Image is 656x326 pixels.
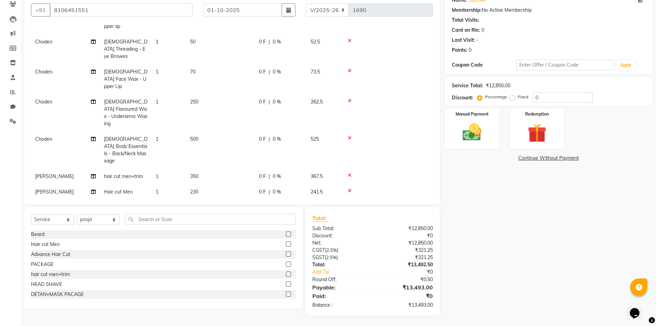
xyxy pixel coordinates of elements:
[627,298,649,319] iframe: chat widget
[190,69,196,75] span: 70
[373,254,438,261] div: ₹321.25
[190,99,198,105] span: 250
[522,121,552,145] img: _gift.svg
[307,247,373,254] div: ( )
[259,98,266,106] span: 0 F
[452,61,517,69] div: Coupon Code
[156,69,158,75] span: 1
[452,17,479,24] div: Total Visits:
[104,189,133,195] span: Hair cut Men
[486,82,510,89] div: ₹12,850.00
[452,37,475,44] div: Last Visit:
[311,173,323,179] span: 367.5
[373,225,438,232] div: ₹12,850.00
[307,268,383,276] a: Add Tip
[311,99,323,105] span: 262.5
[273,188,281,196] span: 0 %
[373,261,438,268] div: ₹13,492.50
[156,189,158,195] span: 1
[50,3,192,17] input: Search by Name/Mobile/Email/Code
[452,7,646,14] div: No Active Membership
[616,60,636,70] button: Apply
[525,111,549,117] label: Redemption
[373,276,438,283] div: ₹0.50
[269,98,270,106] span: |
[125,214,296,225] input: Search or Scan
[104,69,147,89] span: [DEMOGRAPHIC_DATA] Face Wax - Upper Lip
[311,39,320,45] span: 52.5
[307,232,373,239] div: Discount:
[452,47,467,54] div: Points:
[469,47,471,54] div: 0
[485,94,507,100] label: Percentage
[35,39,52,45] span: Choden
[446,155,651,162] a: Continue Without Payment
[456,111,489,117] label: Manual Payment
[259,136,266,143] span: 0 F
[104,39,147,59] span: [DEMOGRAPHIC_DATA] Threading - Eye Browes
[259,38,266,46] span: 0 F
[312,215,328,222] span: Total
[307,292,373,300] div: Paid:
[373,283,438,292] div: ₹13,493.00
[31,271,70,278] div: hair cut men+trim
[373,292,438,300] div: ₹0
[307,225,373,232] div: Sub Total:
[190,39,196,45] span: 50
[312,247,325,253] span: CGST
[35,99,52,105] span: Choden
[35,69,52,75] span: Choden
[31,241,60,248] div: Hair cut Men
[35,173,74,179] span: [PERSON_NAME]
[373,302,438,309] div: ₹13,493.00
[190,189,198,195] span: 230
[269,188,270,196] span: |
[273,68,281,76] span: 0 %
[326,255,336,260] span: 2.5%
[307,302,373,309] div: Balance :
[190,173,198,179] span: 350
[452,94,473,101] div: Discount:
[273,98,281,106] span: 0 %
[273,173,281,180] span: 0 %
[31,231,44,238] div: Beard
[307,261,373,268] div: Total:
[104,99,147,127] span: [DEMOGRAPHIC_DATA] Flavoured Wax - Underarms Waxing
[273,136,281,143] span: 0 %
[373,247,438,254] div: ₹321.25
[373,239,438,247] div: ₹12,850.00
[452,7,482,14] div: Membership:
[307,276,373,283] div: Round Off:
[457,121,487,143] img: _cash.svg
[516,60,613,70] input: Enter Offer / Coupon Code
[259,173,266,180] span: 0 F
[307,254,373,261] div: ( )
[259,68,266,76] span: 0 F
[273,38,281,46] span: 0 %
[384,268,438,276] div: ₹0
[31,261,53,268] div: PACKAGE
[156,99,158,105] span: 1
[156,136,158,142] span: 1
[312,254,325,260] span: SGST
[156,39,158,45] span: 1
[452,82,483,89] div: Service Total:
[373,232,438,239] div: ₹0
[35,189,74,195] span: [PERSON_NAME]
[476,37,478,44] div: -
[31,281,62,288] div: HEAD SHAVE
[307,239,373,247] div: Net:
[31,3,50,17] button: +91
[35,136,52,142] span: Choden
[311,136,319,142] span: 525
[452,27,480,34] div: Card on file:
[269,38,270,46] span: |
[31,251,70,258] div: Advance Hair Cut
[481,27,484,34] div: 0
[518,94,528,100] label: Fixed
[190,136,198,142] span: 500
[307,283,373,292] div: Payable:
[269,68,270,76] span: |
[259,188,266,196] span: 0 F
[311,69,320,75] span: 73.5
